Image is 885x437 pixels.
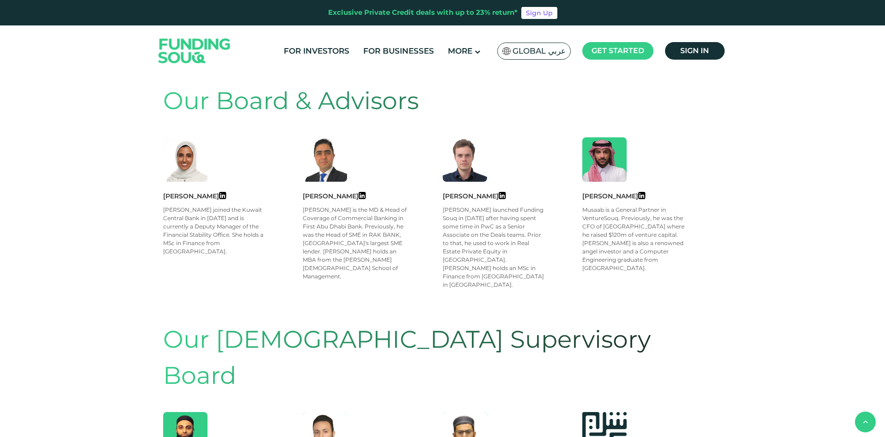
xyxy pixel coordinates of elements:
a: Sign Up [521,7,557,19]
img: Logo [149,28,240,74]
div: [PERSON_NAME] [582,191,722,201]
div: [PERSON_NAME] [303,191,443,201]
img: Member Image [582,137,627,182]
div: [PERSON_NAME] [443,191,583,201]
span: Sign in [680,46,709,55]
div: Musaab is a General Partner in VentureSouq. Previously, he was the CFO of [GEOGRAPHIC_DATA] where... [582,206,687,272]
span: Our [DEMOGRAPHIC_DATA] Supervisory Board [163,325,651,390]
span: More [448,46,472,55]
img: Member Image [163,137,208,182]
a: Sign in [665,42,725,60]
button: back [855,412,876,432]
div: [PERSON_NAME] joined the Kuwait Central Bank in [DATE] and is currently a Deputy Manager of the F... [163,206,268,256]
div: Exclusive Private Credit deals with up to 23% return* [328,7,518,18]
img: Member Image [443,137,487,182]
div: [PERSON_NAME] is the MD & Head of Coverage of Commercial Banking in First Abu Dhabi Bank. Previou... [303,206,408,281]
img: Member Image [303,137,347,182]
a: For Investors [281,43,352,59]
span: Our Board & Advisors [163,86,419,115]
div: [PERSON_NAME] [163,191,303,201]
a: For Businesses [361,43,436,59]
img: SA Flag [502,47,511,55]
span: Get started [592,46,644,55]
span: Global عربي [513,46,566,56]
div: [PERSON_NAME] launched Funding Souq in [DATE] after having spent some time in PwC as a Senior Ass... [443,206,548,289]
